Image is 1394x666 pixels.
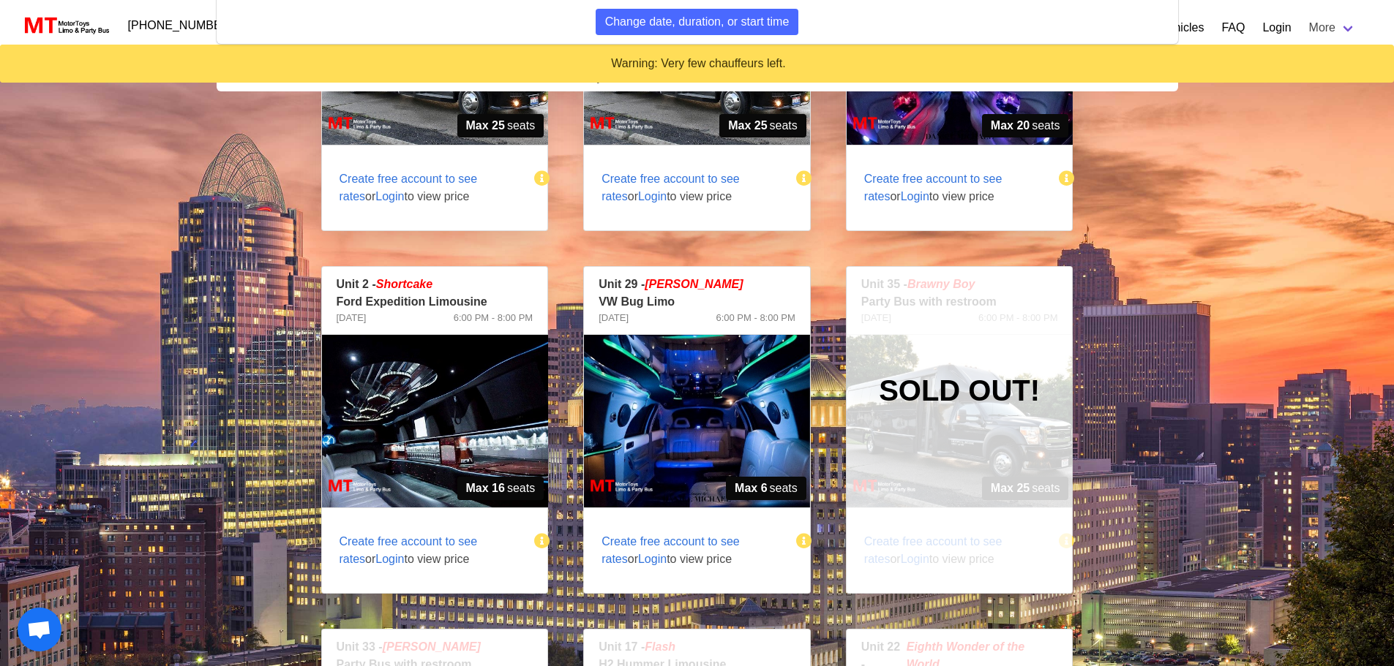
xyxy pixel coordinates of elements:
img: 29%2002.jpg [584,335,810,507]
span: [DATE] [599,311,629,325]
span: [DATE] [337,311,367,325]
span: Create free account to see rates [602,173,740,203]
span: Create free account to see rates [602,535,740,565]
span: seats [457,114,544,137]
img: 02%2002.jpg [322,335,548,507]
button: Change date, duration, or start time [596,9,799,35]
em: [PERSON_NAME] [645,278,743,290]
strong: Max 25 [466,117,505,135]
span: seats [457,477,544,500]
strong: Max 6 [735,480,767,497]
span: Login [901,190,929,203]
a: FAQ [1221,19,1245,37]
img: MotorToys Logo [20,15,110,36]
span: Create free account to see rates [340,173,478,203]
a: [PHONE_NUMBER] [119,11,242,40]
span: Login [638,553,667,565]
p: Ford Expedition Limousine [337,293,533,311]
span: Create free account to see rates [340,535,478,565]
span: 6:00 PM - 8:00 PM [716,311,795,325]
p: Unit 29 - [599,276,795,293]
span: or to view price [847,153,1061,223]
span: Login [638,190,667,203]
span: Create free account to see rates [864,173,1003,203]
span: or to view price [584,515,798,586]
strong: Max 16 [466,480,505,497]
span: 6:00 PM - 8:00 PM [454,311,533,325]
a: Open chat [18,608,61,651]
span: Login [375,190,404,203]
em: Shortcake [376,278,432,290]
div: Warning: Very few chauffeurs left. [12,56,1385,72]
strong: Max 25 [728,117,767,135]
span: seats [726,477,806,500]
a: Login [1262,19,1291,37]
span: or to view price [322,153,536,223]
span: seats [982,114,1069,137]
span: Change date, duration, or start time [605,13,790,31]
span: or to view price [322,515,536,586]
span: or to view price [584,153,798,223]
span: seats [719,114,806,137]
strong: Max 20 [991,117,1030,135]
p: Unit 2 - [337,276,533,293]
a: More [1300,13,1365,42]
p: VW Bug Limo [599,293,795,311]
span: Login [375,553,404,565]
a: Vehicles [1161,19,1204,37]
